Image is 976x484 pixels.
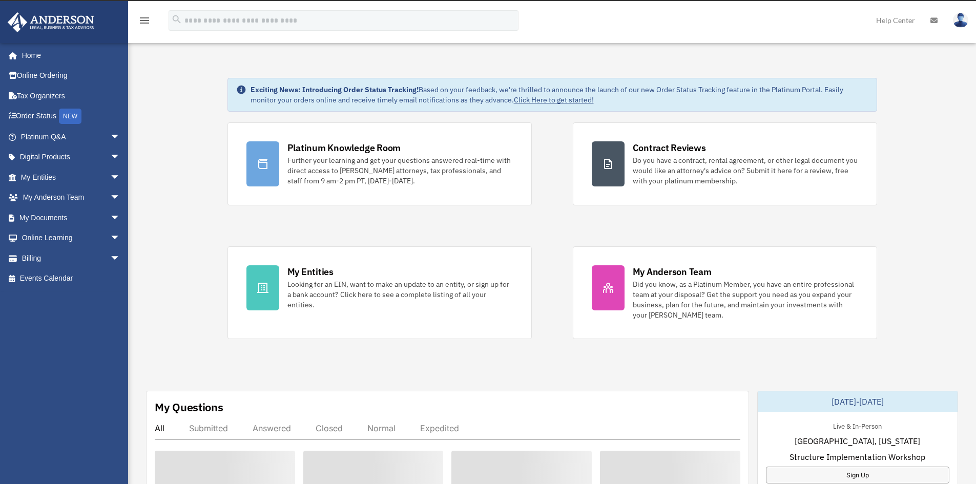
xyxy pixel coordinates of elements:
[633,265,712,278] div: My Anderson Team
[110,207,131,228] span: arrow_drop_down
[7,86,136,106] a: Tax Organizers
[7,127,136,147] a: Platinum Q&Aarrow_drop_down
[790,451,925,463] span: Structure Implementation Workshop
[287,279,513,310] div: Looking for an EIN, want to make an update to an entity, or sign up for a bank account? Click her...
[110,228,131,249] span: arrow_drop_down
[110,187,131,208] span: arrow_drop_down
[251,85,868,105] div: Based on your feedback, we're thrilled to announce the launch of our new Order Status Tracking fe...
[7,167,136,187] a: My Entitiesarrow_drop_down
[138,18,151,27] a: menu
[758,391,958,412] div: [DATE]-[DATE]
[573,246,877,339] a: My Anderson Team Did you know, as a Platinum Member, you have an entire professional team at your...
[110,248,131,269] span: arrow_drop_down
[514,95,594,104] a: Click Here to get started!
[110,147,131,168] span: arrow_drop_down
[7,147,136,167] a: Digital Productsarrow_drop_down
[155,399,223,415] div: My Questions
[825,420,890,431] div: Live & In-Person
[59,109,81,124] div: NEW
[110,127,131,148] span: arrow_drop_down
[953,13,968,28] img: User Pic
[7,45,131,66] a: Home
[633,155,858,186] div: Do you have a contract, rental agreement, or other legal document you would like an attorney's ad...
[287,265,334,278] div: My Entities
[110,167,131,188] span: arrow_drop_down
[7,248,136,268] a: Billingarrow_drop_down
[138,14,151,27] i: menu
[155,423,164,433] div: All
[633,279,858,320] div: Did you know, as a Platinum Member, you have an entire professional team at your disposal? Get th...
[367,423,396,433] div: Normal
[5,12,97,32] img: Anderson Advisors Platinum Portal
[7,268,136,289] a: Events Calendar
[766,467,949,483] a: Sign Up
[227,122,532,205] a: Platinum Knowledge Room Further your learning and get your questions answered real-time with dire...
[171,14,182,25] i: search
[7,207,136,228] a: My Documentsarrow_drop_down
[7,187,136,208] a: My Anderson Teamarrow_drop_down
[189,423,228,433] div: Submitted
[573,122,877,205] a: Contract Reviews Do you have a contract, rental agreement, or other legal document you would like...
[316,423,343,433] div: Closed
[7,228,136,248] a: Online Learningarrow_drop_down
[633,141,706,154] div: Contract Reviews
[287,155,513,186] div: Further your learning and get your questions answered real-time with direct access to [PERSON_NAM...
[7,106,136,127] a: Order StatusNEW
[251,85,419,94] strong: Exciting News: Introducing Order Status Tracking!
[420,423,459,433] div: Expedited
[253,423,291,433] div: Answered
[795,435,920,447] span: [GEOGRAPHIC_DATA], [US_STATE]
[287,141,401,154] div: Platinum Knowledge Room
[7,66,136,86] a: Online Ordering
[227,246,532,339] a: My Entities Looking for an EIN, want to make an update to an entity, or sign up for a bank accoun...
